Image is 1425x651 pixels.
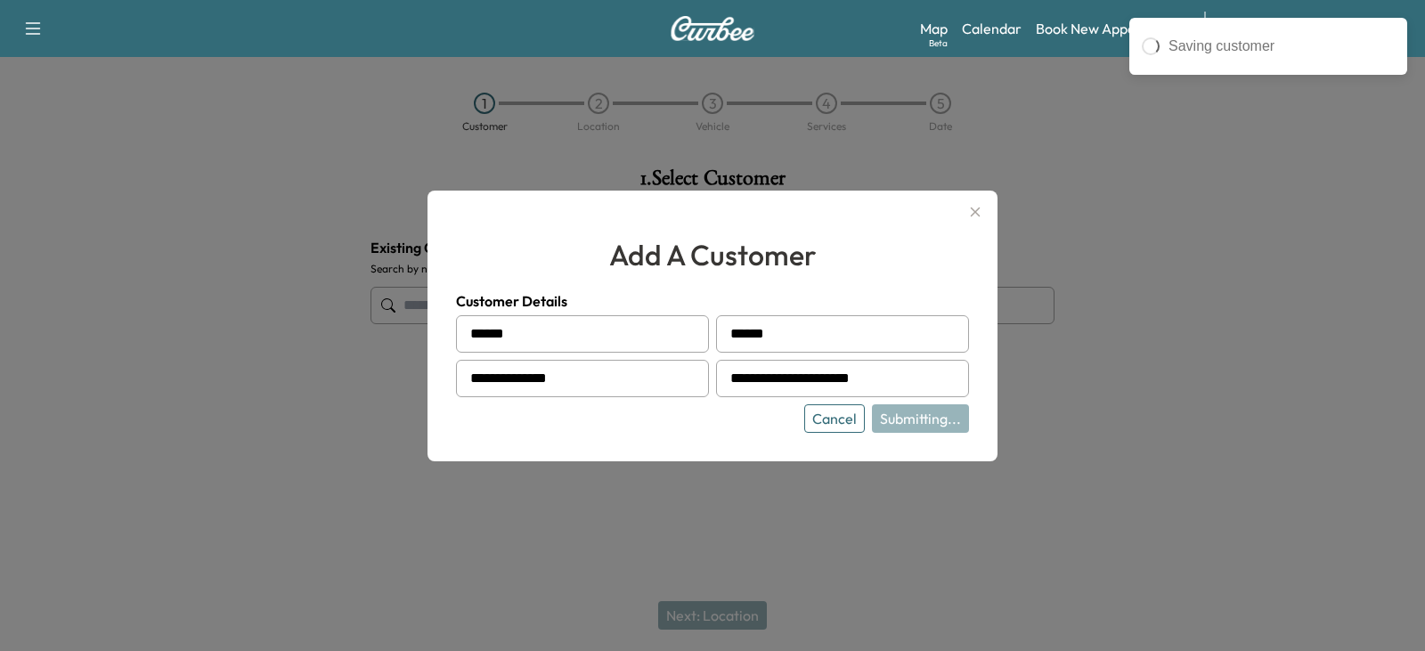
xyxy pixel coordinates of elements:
[456,290,969,312] h4: Customer Details
[962,18,1022,39] a: Calendar
[1168,36,1395,57] div: Saving customer
[670,16,755,41] img: Curbee Logo
[804,404,865,433] button: Cancel
[929,37,948,50] div: Beta
[1036,18,1186,39] a: Book New Appointment
[920,18,948,39] a: MapBeta
[456,233,969,276] h2: add a customer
